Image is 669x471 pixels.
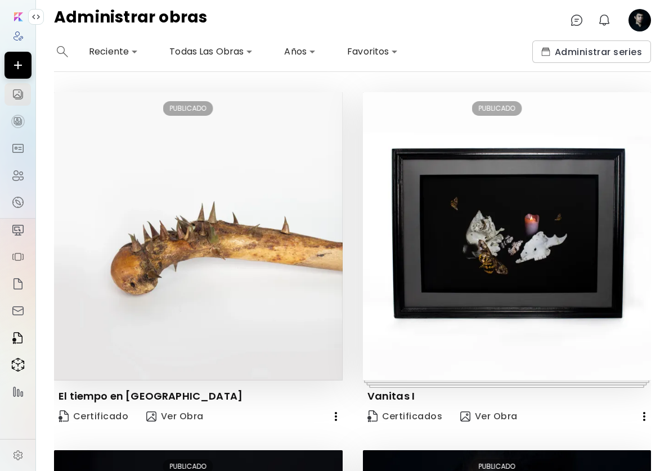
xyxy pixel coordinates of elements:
[11,385,25,398] img: item
[541,47,550,56] img: collections
[59,410,128,423] span: Certificado
[280,43,320,61] div: Años
[12,30,24,42] img: profileUrl
[472,101,522,116] div: PUBLICADO
[460,411,470,422] img: view-art
[54,405,133,428] a: CertificateCertificado
[5,137,31,160] a: completeMy BioLink icon
[84,43,142,61] div: Reciente
[5,164,31,187] a: Comunidad icon
[12,450,24,461] img: settings
[163,101,213,116] div: PUBLICADO
[11,304,25,318] img: item
[595,11,614,30] button: bellIcon
[5,273,31,295] a: item
[5,327,31,349] a: item
[54,9,208,31] h4: Administrar obras
[11,169,25,182] img: Comunidad icon
[367,410,378,422] img: Certificate
[5,219,31,241] a: item
[59,390,243,403] p: El tiempo en [GEOGRAPHIC_DATA]
[165,43,257,61] div: Todas Las Obras
[570,13,583,27] img: chatIcon
[541,46,642,58] span: Administrar series
[363,92,652,381] img: thumbnail
[364,381,649,388] img: printsIndicator
[5,110,31,133] a: iconcomplete
[5,381,31,403] a: item
[598,13,611,27] img: bellIcon
[5,300,31,322] a: item
[532,40,651,63] button: collectionsAdministrar series
[11,142,25,155] img: My BioLink icon
[146,411,156,422] img: view-art
[11,196,25,209] img: Metas icon
[57,46,68,57] img: search
[11,223,25,237] img: item
[11,250,25,264] img: item
[5,246,31,268] a: item
[11,331,25,345] img: item
[5,354,31,376] a: item
[32,12,41,21] img: collapse
[460,410,518,423] span: Ver Obra
[59,410,69,422] img: Certificate
[142,405,208,428] button: view-artVer Obra
[456,405,522,428] button: view-artVer Obra
[5,25,31,47] a: profileUrl
[5,191,31,214] a: completeMetas icon
[11,277,25,291] img: item
[146,410,204,423] span: Ver Obra
[5,83,31,106] a: Administrar obras icon
[363,405,447,428] a: CertificateCertificados
[54,40,71,63] button: search
[367,390,415,403] p: Vanitas I
[54,92,343,381] img: thumbnail
[11,88,25,101] img: Administrar obras icon
[367,410,443,423] span: Certificados
[343,43,402,61] div: Favoritos
[11,357,25,372] img: item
